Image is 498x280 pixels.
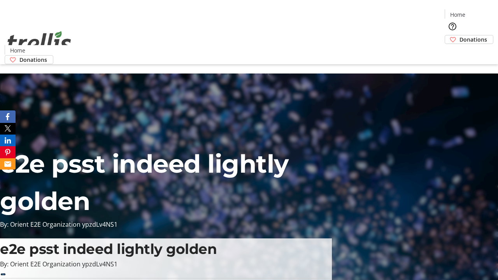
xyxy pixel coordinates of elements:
a: Home [5,46,30,54]
a: Home [445,10,470,19]
img: Orient E2E Organization ypzdLv4NS1's Logo [5,23,74,61]
span: Home [450,10,465,19]
span: Home [10,46,25,54]
a: Donations [5,55,53,64]
span: Donations [19,56,47,64]
button: Help [445,19,460,34]
a: Donations [445,35,493,44]
button: Cart [445,44,460,59]
span: Donations [459,35,487,44]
